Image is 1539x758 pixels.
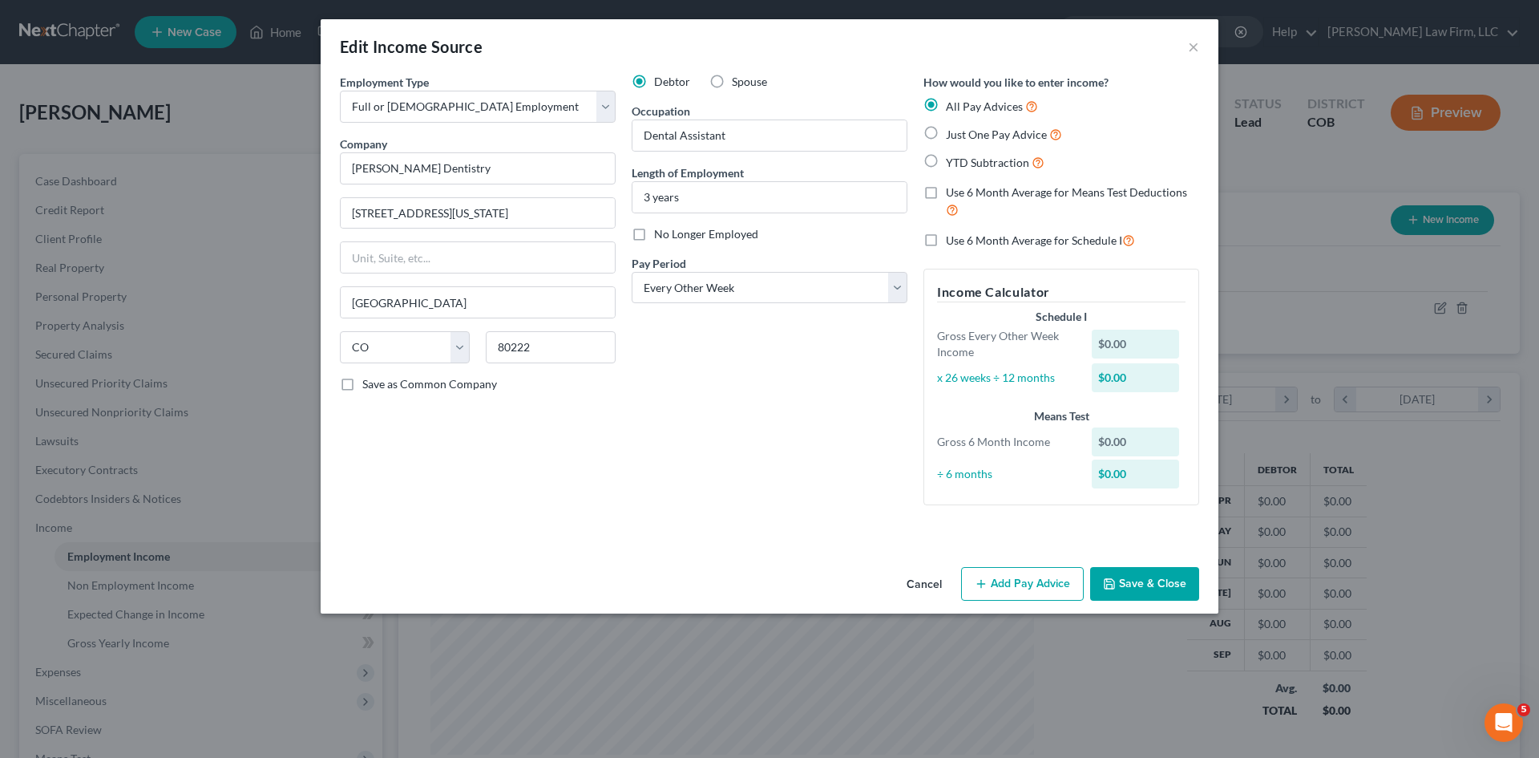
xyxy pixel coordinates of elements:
label: Occupation [632,103,690,120]
button: Save & Close [1090,567,1199,601]
input: Search company by name... [340,152,616,184]
input: -- [632,120,907,151]
div: $0.00 [1092,428,1180,456]
div: x 26 weeks ÷ 12 months [929,370,1084,386]
span: No Longer Employed [654,227,758,241]
div: $0.00 [1092,363,1180,392]
span: All Pay Advices [946,99,1023,113]
button: Cancel [894,569,955,601]
h5: Income Calculator [937,282,1186,302]
iframe: Intercom live chat [1484,703,1523,742]
span: Spouse [732,75,767,88]
input: ex: 2 years [632,182,907,213]
span: Just One Pay Advice [946,128,1047,141]
div: Gross 6 Month Income [929,434,1084,450]
div: $0.00 [1092,330,1180,359]
input: Enter city... [341,287,615,318]
div: Edit Income Source [340,35,483,58]
input: Enter address... [341,198,615,229]
div: ÷ 6 months [929,466,1084,482]
div: Schedule I [937,309,1186,325]
span: Use 6 Month Average for Means Test Deductions [946,185,1187,199]
button: × [1188,37,1199,56]
input: Enter zip... [486,331,616,363]
span: Company [340,137,387,151]
div: $0.00 [1092,460,1180,488]
label: How would you like to enter income? [923,74,1109,91]
span: Employment Type [340,75,429,89]
button: Add Pay Advice [961,567,1084,601]
span: Debtor [654,75,690,88]
input: Unit, Suite, etc... [341,242,615,273]
span: Pay Period [632,257,686,270]
span: 5 [1517,703,1530,716]
span: YTD Subtraction [946,156,1029,169]
div: Gross Every Other Week Income [929,328,1084,360]
div: Means Test [937,408,1186,424]
label: Length of Employment [632,164,744,181]
span: Use 6 Month Average for Schedule I [946,233,1122,247]
span: Save as Common Company [362,377,497,391]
